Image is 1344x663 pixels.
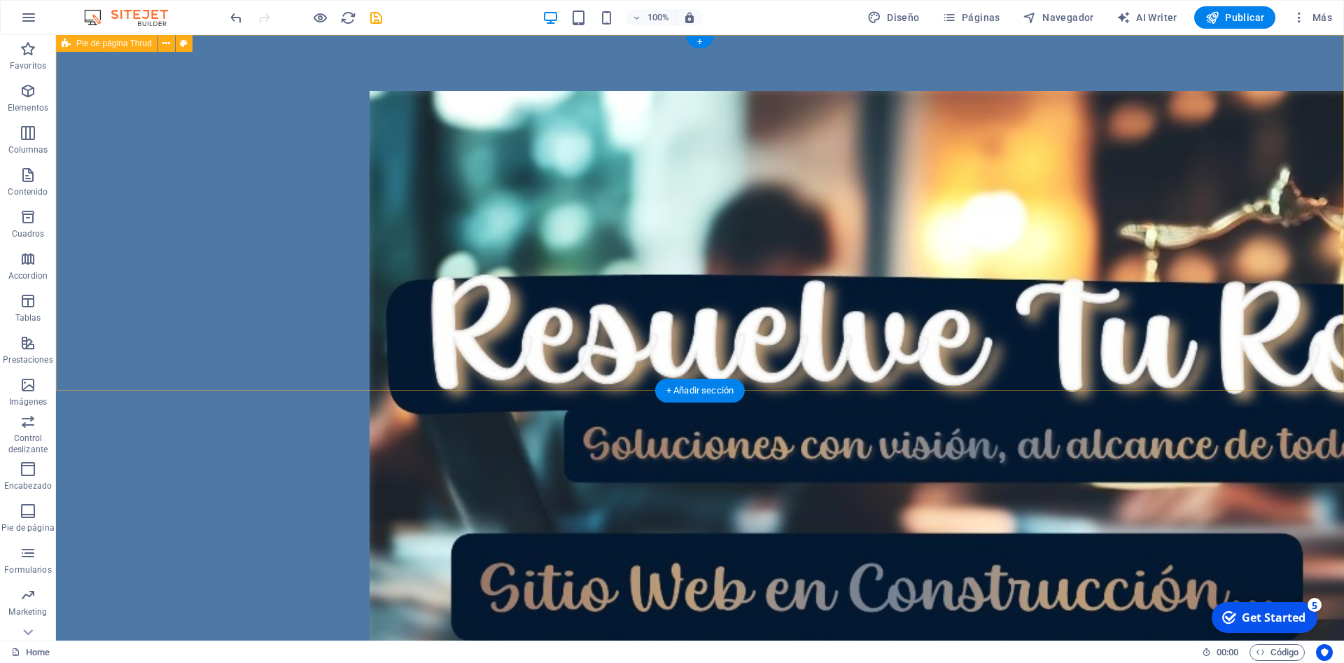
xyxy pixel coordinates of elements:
[227,9,244,26] button: undo
[368,10,384,26] i: Guardar (Ctrl+S)
[10,60,46,71] p: Favoritos
[1194,6,1276,29] button: Publicar
[8,186,48,197] p: Contenido
[8,270,48,281] p: Accordion
[3,354,52,365] p: Prestaciones
[1017,6,1100,29] button: Navegador
[38,13,101,29] div: Get Started
[1205,11,1265,25] span: Publicar
[8,102,48,113] p: Elementos
[80,9,185,26] img: Editor Logo
[686,36,713,48] div: +
[8,6,113,36] div: Get Started 5 items remaining, 0% complete
[1217,644,1238,661] span: 00 00
[1249,644,1305,661] button: Código
[942,11,1000,25] span: Páginas
[340,10,356,26] i: Volver a cargar página
[4,480,52,491] p: Encabezado
[1,522,54,533] p: Pie de página
[367,9,384,26] button: save
[4,564,51,575] p: Formularios
[311,9,328,26] button: Haz clic para salir del modo de previsualización y seguir editando
[1202,644,1239,661] h6: Tiempo de la sesión
[104,1,118,15] div: 5
[9,396,47,407] p: Imágenes
[15,312,41,323] p: Tablas
[655,379,745,403] div: + Añadir sección
[1111,6,1183,29] button: AI Writer
[647,9,669,26] h6: 100%
[1226,647,1228,657] span: :
[862,6,925,29] button: Diseño
[1316,644,1333,661] button: Usercentrics
[1287,6,1338,29] button: Más
[8,144,48,155] p: Columnas
[8,606,47,617] p: Marketing
[12,228,45,239] p: Cuadros
[862,6,925,29] div: Diseño (Ctrl+Alt+Y)
[626,9,675,26] button: 100%
[228,10,244,26] i: Deshacer: Eliminar elementos (Ctrl+Z)
[76,39,152,48] span: Pie de página Thrud
[867,11,920,25] span: Diseño
[1023,11,1094,25] span: Navegador
[937,6,1006,29] button: Páginas
[1256,644,1298,661] span: Código
[683,11,696,24] i: Al redimensionar, ajustar el nivel de zoom automáticamente para ajustarse al dispositivo elegido.
[1116,11,1177,25] span: AI Writer
[339,9,356,26] button: reload
[1292,11,1332,25] span: Más
[11,644,50,661] a: Haz clic para cancelar la selección y doble clic para abrir páginas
